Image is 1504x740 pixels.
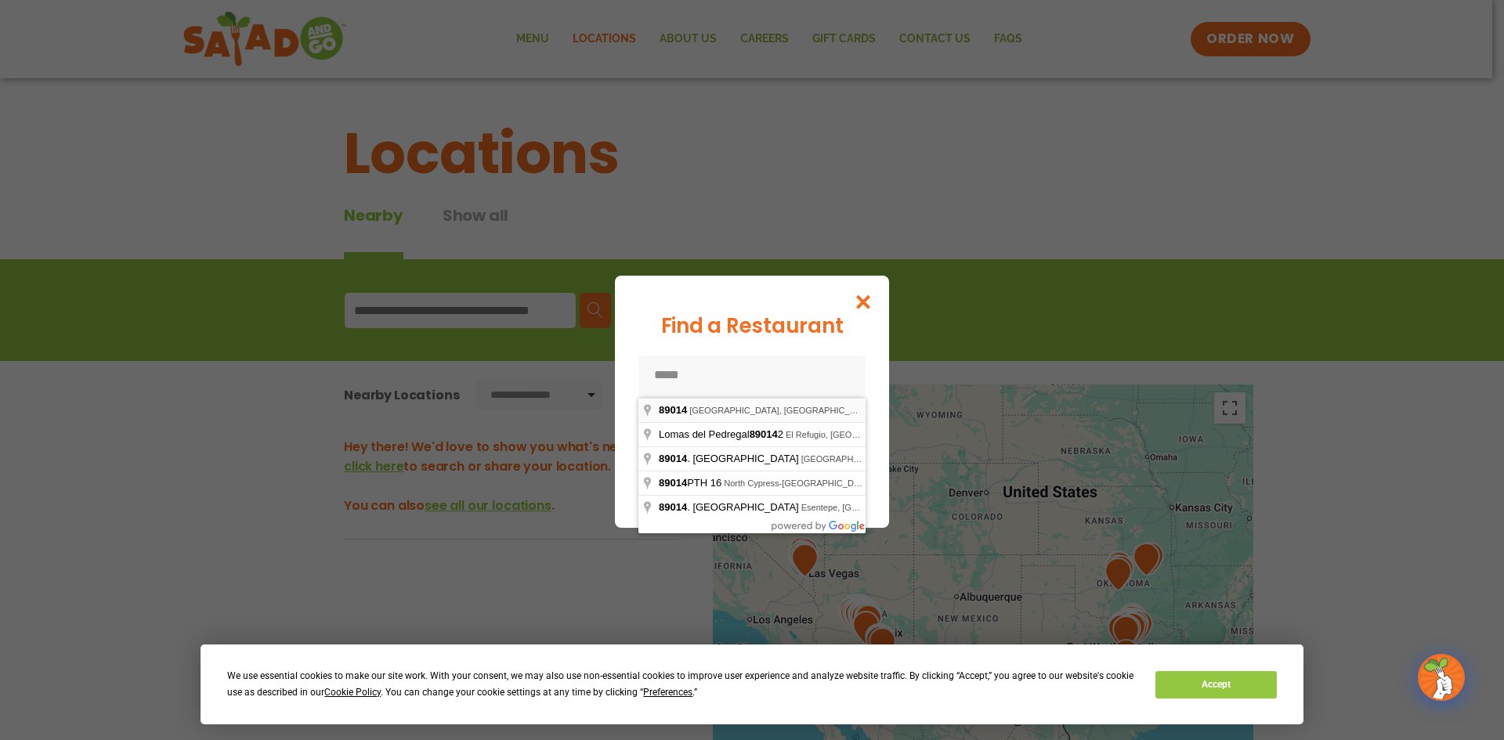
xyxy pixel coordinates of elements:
[659,501,687,513] span: 89014
[1419,655,1463,699] img: wpChatIcon
[659,453,687,464] span: 89014
[659,501,801,513] span: . [GEOGRAPHIC_DATA]
[1155,671,1276,698] button: Accept
[801,503,1119,512] span: Esentepe, [GEOGRAPHIC_DATA]/[GEOGRAPHIC_DATA], [GEOGRAPHIC_DATA]
[201,644,1303,724] div: Cookie Consent Prompt
[643,687,692,698] span: Preferences
[659,404,687,416] span: 89014
[786,430,1157,439] span: El Refugio, [GEOGRAPHIC_DATA], [GEOGRAPHIC_DATA][US_STATE], [GEOGRAPHIC_DATA]
[659,453,801,464] span: . [GEOGRAPHIC_DATA]
[838,276,889,328] button: Close modal
[659,428,786,440] span: Lomas del Pedregal 2
[227,668,1137,701] div: We use essential cookies to make our site work. With your consent, we may also use non-essential ...
[801,454,1119,464] span: [GEOGRAPHIC_DATA], Şahinbey/[GEOGRAPHIC_DATA], [GEOGRAPHIC_DATA]
[750,428,778,440] span: 89014
[659,477,687,489] span: 89014
[659,477,724,489] span: PTH 16
[724,478,1061,488] span: North Cypress-[GEOGRAPHIC_DATA], [GEOGRAPHIC_DATA], [GEOGRAPHIC_DATA]
[689,406,968,415] span: [GEOGRAPHIC_DATA], [GEOGRAPHIC_DATA], [GEOGRAPHIC_DATA]
[638,311,866,341] div: Find a Restaurant
[324,687,381,698] span: Cookie Policy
